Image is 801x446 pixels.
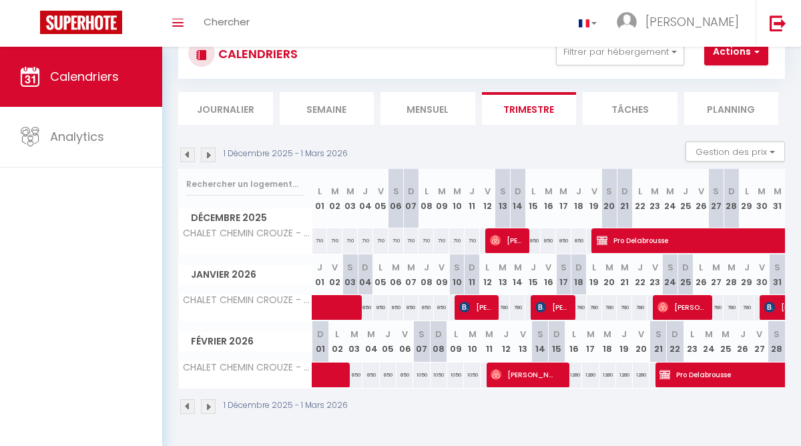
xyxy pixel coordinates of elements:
[350,328,358,341] abbr: M
[419,328,425,341] abbr: S
[603,328,611,341] abbr: M
[740,328,746,341] abbr: J
[500,185,506,198] abbr: S
[751,321,768,362] th: 27
[561,261,567,274] abbr: S
[571,228,587,253] div: 850
[531,261,536,274] abbr: J
[638,328,644,341] abbr: V
[728,261,736,274] abbr: M
[186,172,304,196] input: Rechercher un logement...
[485,261,489,274] abbr: L
[482,92,577,125] li: Trimestre
[621,328,627,341] abbr: J
[724,295,739,320] div: 780
[556,228,571,253] div: 850
[571,254,587,295] th: 18
[380,321,396,362] th: 05
[485,328,493,341] abbr: M
[408,185,415,198] abbr: D
[419,228,434,253] div: 710
[770,15,786,31] img: logout
[495,295,511,320] div: 780
[744,261,750,274] abbr: J
[616,363,633,387] div: 1280
[469,328,477,341] abbr: M
[380,92,475,125] li: Mensuel
[346,321,362,362] th: 03
[317,328,324,341] abbr: D
[396,321,413,362] th: 06
[317,261,322,274] abbr: J
[754,254,770,295] th: 30
[480,169,495,228] th: 12
[362,261,368,274] abbr: D
[545,261,551,274] abbr: V
[647,169,663,228] th: 23
[525,228,541,253] div: 850
[754,169,770,228] th: 30
[667,321,684,362] th: 22
[215,39,298,69] h3: CALENDRIERS
[599,321,616,362] th: 18
[651,185,659,198] abbr: M
[378,261,382,274] abbr: L
[587,169,602,228] th: 19
[373,254,388,295] th: 05
[617,254,632,295] th: 21
[419,254,434,295] th: 08
[774,185,782,198] abbr: M
[388,254,404,295] th: 06
[464,321,481,362] th: 10
[481,321,497,362] th: 11
[181,228,314,238] span: CHALET CHEMIN CROUZE - DELABROUSSE
[724,254,739,295] th: 28
[224,148,348,160] p: 1 Décembre 2025 - 1 Mars 2026
[663,169,678,228] th: 24
[447,321,464,362] th: 09
[617,295,632,320] div: 780
[510,295,525,320] div: 780
[419,295,434,320] div: 850
[11,5,51,45] button: Ouvrir le widget de chat LiveChat
[645,13,739,30] span: [PERSON_NAME]
[739,254,754,295] th: 29
[571,169,587,228] th: 18
[404,254,419,295] th: 07
[438,185,446,198] abbr: M
[465,169,480,228] th: 11
[541,254,556,295] th: 16
[331,185,339,198] abbr: M
[485,185,491,198] abbr: V
[587,328,595,341] abbr: M
[652,261,658,274] abbr: V
[358,254,373,295] th: 04
[621,261,629,274] abbr: M
[758,185,766,198] abbr: M
[465,228,480,253] div: 710
[439,261,445,274] abbr: V
[525,169,541,228] th: 15
[459,294,495,320] span: [PERSON_NAME]
[396,363,413,387] div: 850
[587,295,602,320] div: 780
[388,169,404,228] th: 06
[362,185,368,198] abbr: J
[447,363,464,387] div: 1050
[617,12,637,32] img: ...
[181,295,314,305] span: CHALET CHEMIN CROUZE - DELABROUSSE
[179,208,312,228] span: Décembre 2025
[572,328,576,341] abbr: L
[431,363,447,387] div: 1050
[632,254,647,295] th: 22
[556,39,684,65] button: Filtrer par hébergement
[667,261,674,274] abbr: S
[380,363,396,387] div: 850
[682,261,689,274] abbr: D
[503,328,509,341] abbr: J
[280,92,374,125] li: Semaine
[683,185,688,198] abbr: J
[756,328,762,341] abbr: V
[649,321,666,362] th: 21
[602,169,617,228] th: 20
